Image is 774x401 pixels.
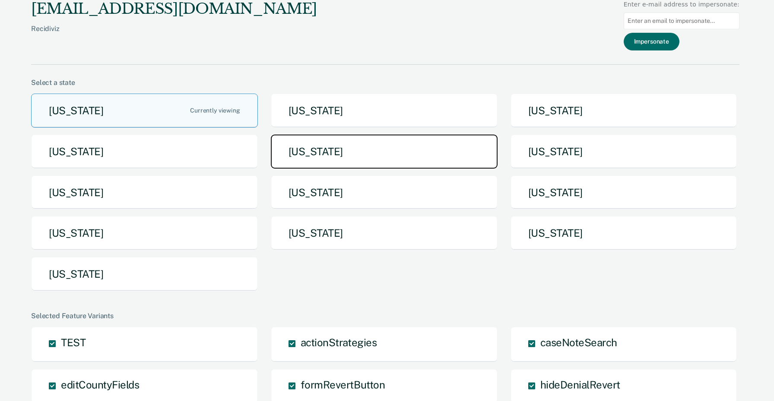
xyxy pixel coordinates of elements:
[31,135,258,169] button: [US_STATE]
[31,94,258,128] button: [US_STATE]
[511,175,737,210] button: [US_STATE]
[511,216,737,250] button: [US_STATE]
[624,13,739,29] input: Enter an email to impersonate...
[31,257,258,291] button: [US_STATE]
[511,135,737,169] button: [US_STATE]
[31,78,739,87] div: Select a state
[624,33,679,50] button: Impersonate
[301,379,385,391] span: formRevertButton
[61,379,139,391] span: editCountyFields
[271,135,498,169] button: [US_STATE]
[31,25,317,47] div: Recidiviz
[271,94,498,128] button: [US_STATE]
[61,336,86,348] span: TEST
[540,336,617,348] span: caseNoteSearch
[271,175,498,210] button: [US_STATE]
[511,94,737,128] button: [US_STATE]
[540,379,620,391] span: hideDenialRevert
[31,216,258,250] button: [US_STATE]
[31,175,258,210] button: [US_STATE]
[31,312,739,320] div: Selected Feature Variants
[271,216,498,250] button: [US_STATE]
[301,336,377,348] span: actionStrategies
